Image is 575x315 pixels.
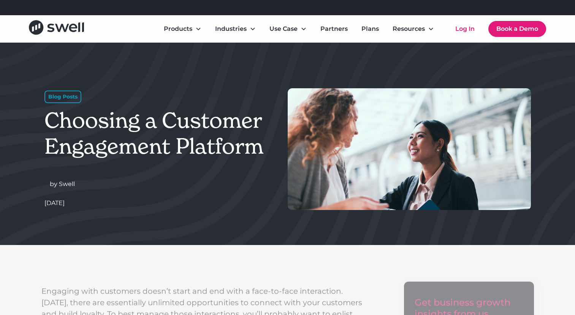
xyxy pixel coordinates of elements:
[44,108,272,159] h1: Choosing a Customer Engagement Platform
[387,21,440,37] div: Resources
[263,21,313,37] div: Use Case
[59,180,75,189] div: Swell
[29,20,84,37] a: home
[355,21,385,37] a: Plans
[448,21,482,37] a: Log In
[164,24,192,33] div: Products
[44,199,65,208] div: [DATE]
[209,21,262,37] div: Industries
[393,24,425,33] div: Resources
[269,24,298,33] div: Use Case
[314,21,354,37] a: Partners
[488,21,546,37] a: Book a Demo
[44,91,81,103] div: Blog Posts
[50,180,57,189] div: by
[158,21,208,37] div: Products
[215,24,247,33] div: Industries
